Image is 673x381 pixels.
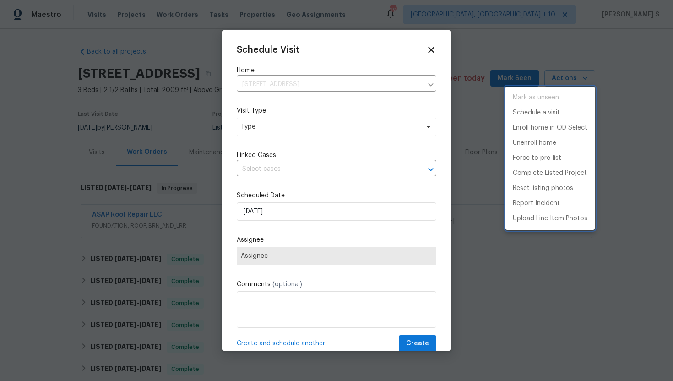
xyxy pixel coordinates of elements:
[513,138,556,148] p: Unenroll home
[513,214,587,223] p: Upload Line Item Photos
[513,153,561,163] p: Force to pre-list
[513,123,587,133] p: Enroll home in OD Select
[513,199,560,208] p: Report Incident
[513,184,573,193] p: Reset listing photos
[513,108,560,118] p: Schedule a visit
[513,169,587,178] p: Complete Listed Project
